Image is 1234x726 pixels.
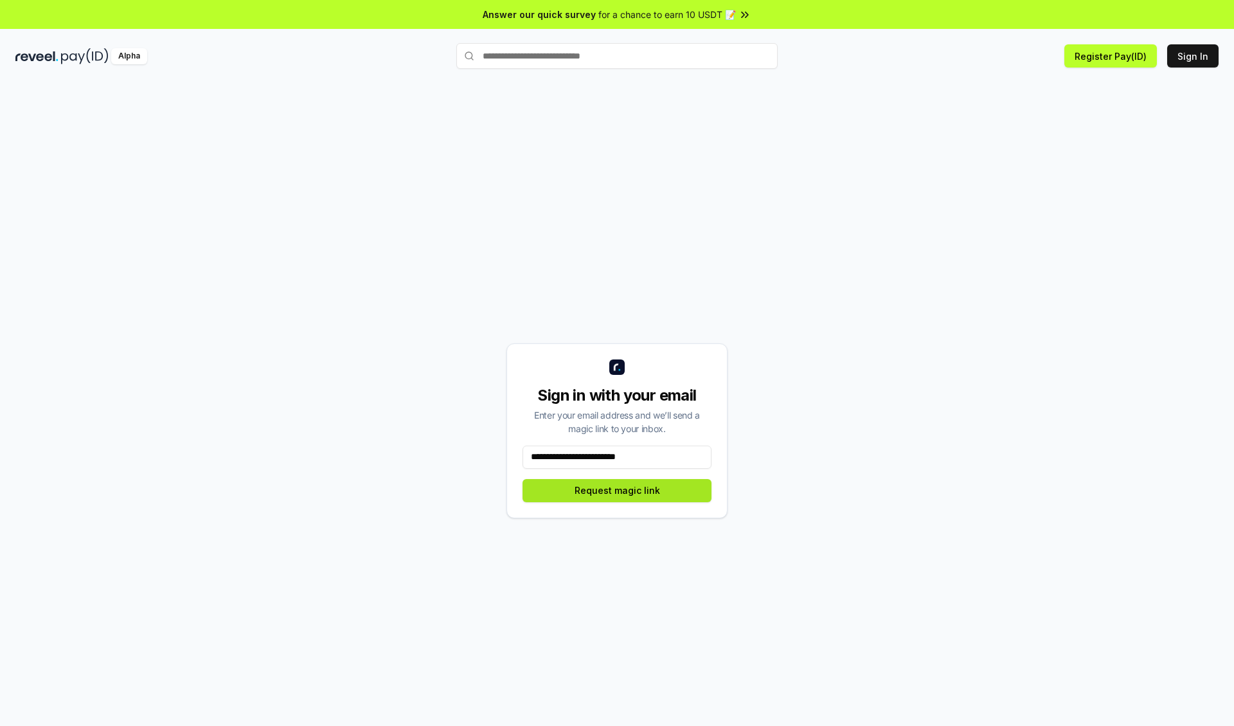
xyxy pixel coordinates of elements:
span: for a chance to earn 10 USDT 📝 [598,8,736,21]
div: Alpha [111,48,147,64]
button: Sign In [1167,44,1219,68]
img: pay_id [61,48,109,64]
button: Register Pay(ID) [1064,44,1157,68]
div: Enter your email address and we’ll send a magic link to your inbox. [523,408,711,435]
img: reveel_dark [15,48,58,64]
img: logo_small [609,359,625,375]
span: Answer our quick survey [483,8,596,21]
button: Request magic link [523,479,711,502]
div: Sign in with your email [523,385,711,406]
